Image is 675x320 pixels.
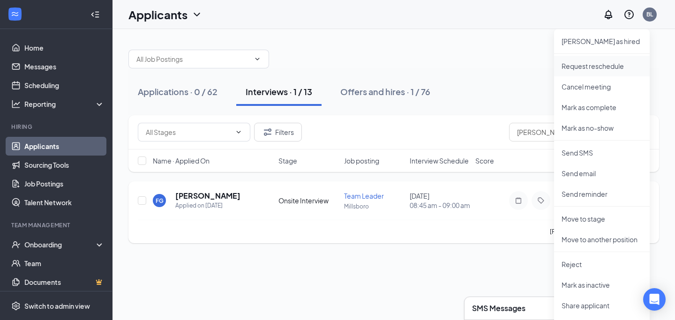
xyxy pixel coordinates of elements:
div: Applied on [DATE] [175,201,240,210]
div: Open Intercom Messenger [643,288,666,311]
div: FG [156,197,164,205]
div: Offers and hires · 1 / 76 [340,86,430,97]
p: Send reminder [562,189,642,199]
svg: UserCheck [11,240,21,249]
svg: WorkstreamLogo [10,9,20,19]
span: Score [475,156,494,165]
h5: [PERSON_NAME] [175,191,240,201]
a: Sourcing Tools [24,156,105,174]
span: 08:45 am - 09:00 am [410,201,470,210]
div: Reporting [24,99,105,109]
p: Millsboro [344,202,404,210]
svg: Collapse [90,10,100,19]
a: Home [24,38,105,57]
a: Job Postings [24,174,105,193]
a: Talent Network [24,193,105,212]
svg: Analysis [11,99,21,109]
svg: Notifications [603,9,614,20]
div: Team Management [11,221,103,229]
a: Applicants [24,137,105,156]
input: All Job Postings [136,54,250,64]
div: Onsite Interview [278,196,338,205]
a: Messages [24,57,105,76]
button: Filter Filters [254,123,302,141]
svg: Filter [262,127,273,138]
svg: Note [513,197,524,204]
svg: Settings [11,301,21,311]
a: Scheduling [24,76,105,95]
span: Name · Applied On [153,156,210,165]
svg: ChevronDown [235,128,242,136]
input: All Stages [146,127,231,137]
a: DocumentsCrown [24,273,105,291]
div: Applications · 0 / 62 [138,86,217,97]
div: Interviews · 1 / 13 [246,86,312,97]
div: Switch to admin view [24,301,90,311]
input: Search in interviews [509,123,650,141]
div: BL [646,10,653,18]
span: Stage [278,156,297,165]
h1: Applicants [128,7,187,22]
div: [DATE] [410,191,470,210]
a: Team [24,254,105,273]
span: Job posting [344,156,379,165]
svg: QuestionInfo [623,9,635,20]
span: Interview Schedule [410,156,469,165]
div: Hiring [11,123,103,131]
svg: ChevronDown [191,9,202,20]
svg: ChevronDown [254,55,261,63]
div: Onboarding [24,240,97,249]
h3: SMS Messages [472,303,525,313]
svg: Tag [535,197,547,204]
span: Team Leader [344,192,384,200]
p: [PERSON_NAME] interviewed . [550,228,650,236]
